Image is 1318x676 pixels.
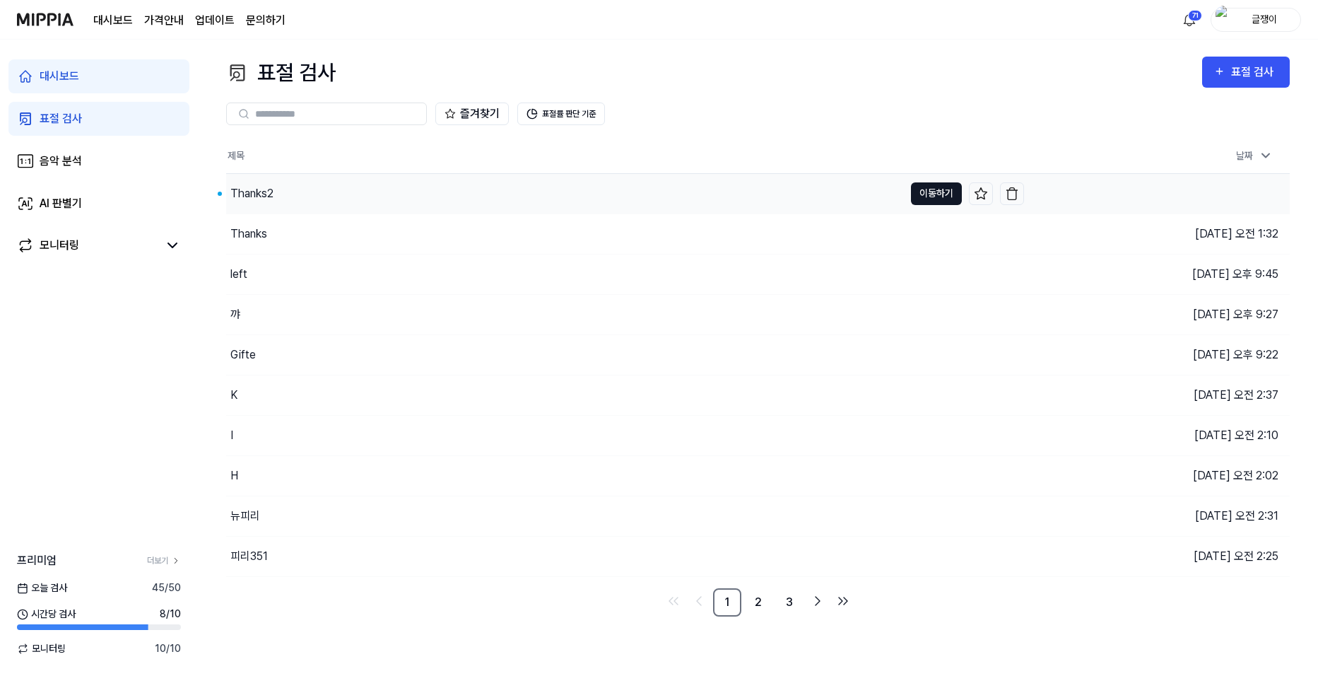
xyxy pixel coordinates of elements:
th: 제목 [226,139,1024,173]
a: 대시보드 [93,12,133,29]
button: 표절률 판단 기준 [517,103,605,125]
div: I [230,427,233,444]
div: H [230,467,238,484]
div: 표절 검사 [226,57,336,88]
td: [DATE] 오전 2:31 [1024,496,1290,536]
div: AI 판별기 [40,195,82,212]
button: profile글쟁이 [1211,8,1301,32]
td: [DATE] 오전 2:25 [1024,536,1290,576]
a: AI 판별기 [8,187,189,221]
button: 이동하기 [911,182,962,205]
a: 모니터링 [17,237,158,254]
div: Thanks2 [230,185,273,202]
td: [DATE] 오전 2:02 [1024,455,1290,496]
a: 대시보드 [8,59,189,93]
nav: pagination [226,588,1290,617]
td: [DATE] 오전 2:10 [1024,415,1290,455]
div: 표절 검사 [40,110,82,127]
button: 알림71 [1178,8,1201,31]
button: 가격안내 [144,12,184,29]
div: Thanks [230,226,267,243]
div: 음악 분석 [40,153,82,170]
img: 알림 [1181,11,1198,28]
a: 업데이트 [195,12,235,29]
a: Go to previous page [688,590,710,612]
div: 날짜 [1230,144,1278,168]
a: Go to first page [662,590,685,612]
td: [DATE] 오후 9:27 [1024,294,1290,334]
div: 꺄 [230,306,240,323]
td: [DATE] 오전 2:37 [1024,375,1290,415]
td: [DATE] 오전 1:47 [1024,173,1290,214]
div: 대시보드 [40,68,79,85]
span: 오늘 검사 [17,581,67,595]
td: [DATE] 오후 9:22 [1024,334,1290,375]
span: 모니터링 [17,641,66,656]
span: 8 / 10 [160,607,181,622]
a: 표절 검사 [8,102,189,136]
img: profile [1216,6,1232,34]
td: [DATE] 오전 1:32 [1024,214,1290,254]
a: 문의하기 [246,12,286,29]
span: 시간당 검사 [17,607,76,622]
div: 표절 검사 [1231,63,1278,81]
div: 글쟁이 [1237,11,1292,27]
div: K [230,387,237,404]
button: 즐겨찾기 [435,103,509,125]
div: 모니터링 [40,237,79,254]
button: 표절 검사 [1202,57,1290,88]
div: Gifte [230,346,256,363]
img: delete [1005,187,1019,201]
a: 2 [744,588,772,617]
td: [DATE] 오후 9:45 [1024,254,1290,294]
span: 10 / 10 [155,641,181,656]
a: Go to next page [806,590,829,612]
a: 1 [713,588,741,617]
a: 더보기 [147,554,181,567]
div: 71 [1188,10,1202,21]
span: 45 / 50 [152,581,181,595]
a: 음악 분석 [8,144,189,178]
div: 뉴피리 [230,508,260,525]
div: 피리351 [230,548,268,565]
span: 프리미엄 [17,552,57,569]
a: Go to last page [832,590,854,612]
div: left [230,266,247,283]
a: 3 [775,588,804,617]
